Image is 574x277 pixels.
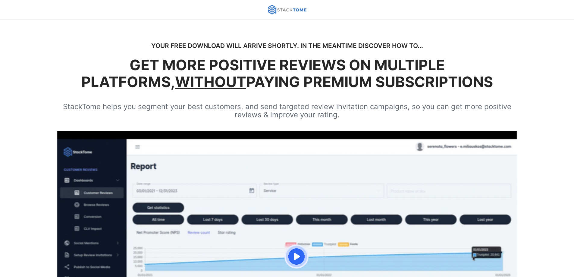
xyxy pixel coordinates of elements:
strong: Without [175,73,246,91]
p: StackTome helps you segment your best customers, and send targeted review invitation campaigns, s... [31,102,543,119]
strong: Paying Premium Subscriptions [246,73,493,91]
strong: Get More Positive Reviews On Multiple Platforms, [81,56,445,91]
h2: YOUR FREE DOWNLOAD WILL ARRIVE SHORTLY. IN THE MEANTIME DISCOVER HOW TO... [151,42,423,49]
